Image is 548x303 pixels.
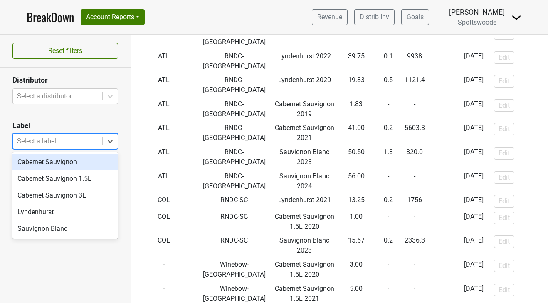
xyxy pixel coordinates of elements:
td: 5603.3 [402,121,427,145]
td: 3.00 [338,258,374,282]
td: RNDC-[GEOGRAPHIC_DATA] [197,73,271,97]
td: - [427,25,456,49]
td: 1.00 [338,210,374,234]
td: 1.8 [375,145,403,169]
td: ATL [131,121,197,145]
td: - [427,210,456,234]
td: 9938 [402,49,427,73]
td: ATL [131,169,197,193]
button: Edit [494,99,514,112]
td: 0.1 [375,49,403,73]
td: [DATE] [456,121,492,145]
button: Edit [494,284,514,296]
td: 39.75 [338,49,374,73]
td: COL [131,210,197,234]
td: 13.25 [338,193,374,210]
button: Edit [494,75,514,88]
img: Dropdown Menu [511,13,521,23]
span: Cabernet Sauvignon 2021 [275,124,334,142]
td: RNDC-[GEOGRAPHIC_DATA] [197,169,271,193]
span: Sauvignon Blanc 2023 [279,236,329,254]
td: RNDC-[GEOGRAPHIC_DATA] [197,97,271,121]
td: ATL [131,49,197,73]
button: Edit [494,123,514,135]
td: 1.83 [338,97,374,121]
td: - [402,97,427,121]
td: [DATE] [456,25,492,49]
td: - [427,234,456,258]
td: - [427,193,456,210]
div: [PERSON_NAME] [449,7,505,18]
td: - [427,73,456,97]
td: RNDC-SC [197,193,271,210]
div: Cabernet Sauvignon [12,154,118,170]
td: RNDC-[GEOGRAPHIC_DATA] [197,25,271,49]
td: [DATE] [456,145,492,169]
div: Sauvignon Blanc [12,220,118,237]
td: - [402,169,427,193]
span: Spottswoode [458,18,496,26]
a: Distrib Inv [354,9,395,25]
span: Cabernet Sauvignon 1.5L 2021 [275,285,334,303]
td: 0.2 [375,234,403,258]
span: Cabernet Sauvignon 2019 [275,100,334,118]
td: - [427,97,456,121]
td: 0.1 [375,25,403,49]
td: [DATE] [456,169,492,193]
button: Edit [494,260,514,272]
td: 4459 [402,25,427,49]
td: 2336.3 [402,234,427,258]
td: 41.00 [338,121,374,145]
td: 1121.4 [402,73,427,97]
td: - [375,258,403,282]
span: Lyndenhurst 2022 [278,52,331,60]
td: - [375,210,403,234]
td: - [427,258,456,282]
span: Sauvignon Blanc 2023 [279,148,329,166]
td: RNDC-SC [197,210,271,234]
td: 0.2 [375,193,403,210]
td: - [402,210,427,234]
td: [DATE] [456,193,492,210]
td: COL [131,234,197,258]
button: Edit [494,212,514,224]
button: Edit [494,171,514,184]
td: - [427,121,456,145]
td: 56.00 [338,169,374,193]
td: 50.50 [338,145,374,169]
td: [DATE] [456,258,492,282]
td: RNDC-[GEOGRAPHIC_DATA] [197,145,271,169]
td: RNDC-[GEOGRAPHIC_DATA] [197,49,271,73]
td: ATL [131,73,197,97]
div: Cabernet Sauvignon 1.5L [12,170,118,187]
td: COL [131,193,197,210]
td: 15.67 [338,234,374,258]
button: Account Reports [81,9,145,25]
td: ATL [131,25,197,49]
a: Revenue [312,9,348,25]
span: Sauvignon Blanc 2024 [279,172,329,190]
span: Cabernet Sauvignon 1.5L 2020 [275,213,334,230]
td: - [131,258,197,282]
td: 20.58 [338,25,374,49]
td: 1756 [402,193,427,210]
td: 820.0 [402,145,427,169]
td: RNDC-[GEOGRAPHIC_DATA] [197,121,271,145]
button: Edit [494,235,514,248]
td: 19.83 [338,73,374,97]
span: Lyndenhurst 2020 [278,76,331,84]
td: ATL [131,97,197,121]
a: Goals [401,9,429,25]
td: [DATE] [456,49,492,73]
button: Edit [494,147,514,160]
td: ATL [131,145,197,169]
button: Edit [494,51,514,64]
span: Cabernet Sauvignon 1.5L 2020 [275,260,334,278]
div: Lyndenhurst [12,204,118,220]
td: [DATE] [456,210,492,234]
div: Cabernet Sauvignon 3L [12,187,118,204]
button: Reset filters [12,43,118,59]
td: RNDC-SC [197,234,271,258]
h3: Label [12,121,118,130]
td: [DATE] [456,73,492,97]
